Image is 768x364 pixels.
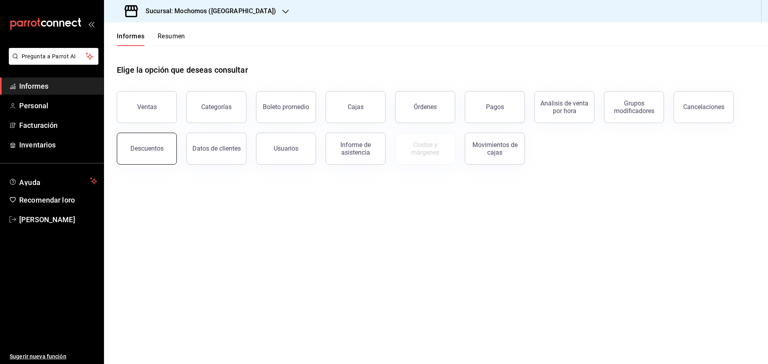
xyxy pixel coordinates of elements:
button: Categorías [186,91,246,123]
div: pestañas de navegación [117,32,185,46]
button: Contrata inventarios para ver este informe [395,133,455,165]
button: Cancelaciones [674,91,734,123]
font: Usuarios [274,145,298,152]
button: Usuarios [256,133,316,165]
font: Órdenes [414,103,437,111]
font: Cajas [348,103,364,111]
font: Grupos modificadores [614,99,654,115]
button: Boleto promedio [256,91,316,123]
font: Facturación [19,121,58,129]
font: Pagos [486,103,504,111]
button: Pregunta a Parrot AI [9,48,98,65]
font: Sucursal: Mochomos ([GEOGRAPHIC_DATA]) [146,7,276,15]
font: Informes [19,82,48,90]
button: Datos de clientes [186,133,246,165]
font: Personal [19,101,48,110]
font: Elige la opción que deseas consultar [117,65,248,75]
font: Sugerir nueva función [10,353,66,360]
font: Análisis de venta por hora [540,99,588,115]
font: Datos de clientes [192,145,241,152]
font: Inventarios [19,141,56,149]
button: Informe de asistencia [326,133,386,165]
font: Boleto promedio [263,103,309,111]
button: Descuentos [117,133,177,165]
font: Costos y márgenes [411,141,439,156]
a: Pregunta a Parrot AI [6,58,98,66]
button: Movimientos de cajas [465,133,525,165]
button: Pagos [465,91,525,123]
font: Informes [117,32,145,40]
button: Ventas [117,91,177,123]
font: Pregunta a Parrot AI [22,53,76,60]
font: Resumen [158,32,185,40]
button: Grupos modificadores [604,91,664,123]
font: Descuentos [130,145,164,152]
button: Órdenes [395,91,455,123]
font: Recomendar loro [19,196,75,204]
font: Ayuda [19,178,41,187]
font: Cancelaciones [683,103,724,111]
font: Movimientos de cajas [472,141,518,156]
button: Análisis de venta por hora [534,91,594,123]
font: Categorías [201,103,232,111]
font: Informe de asistencia [340,141,371,156]
font: [PERSON_NAME] [19,215,75,224]
button: abrir_cajón_menú [88,21,94,27]
button: Cajas [326,91,386,123]
font: Ventas [137,103,157,111]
